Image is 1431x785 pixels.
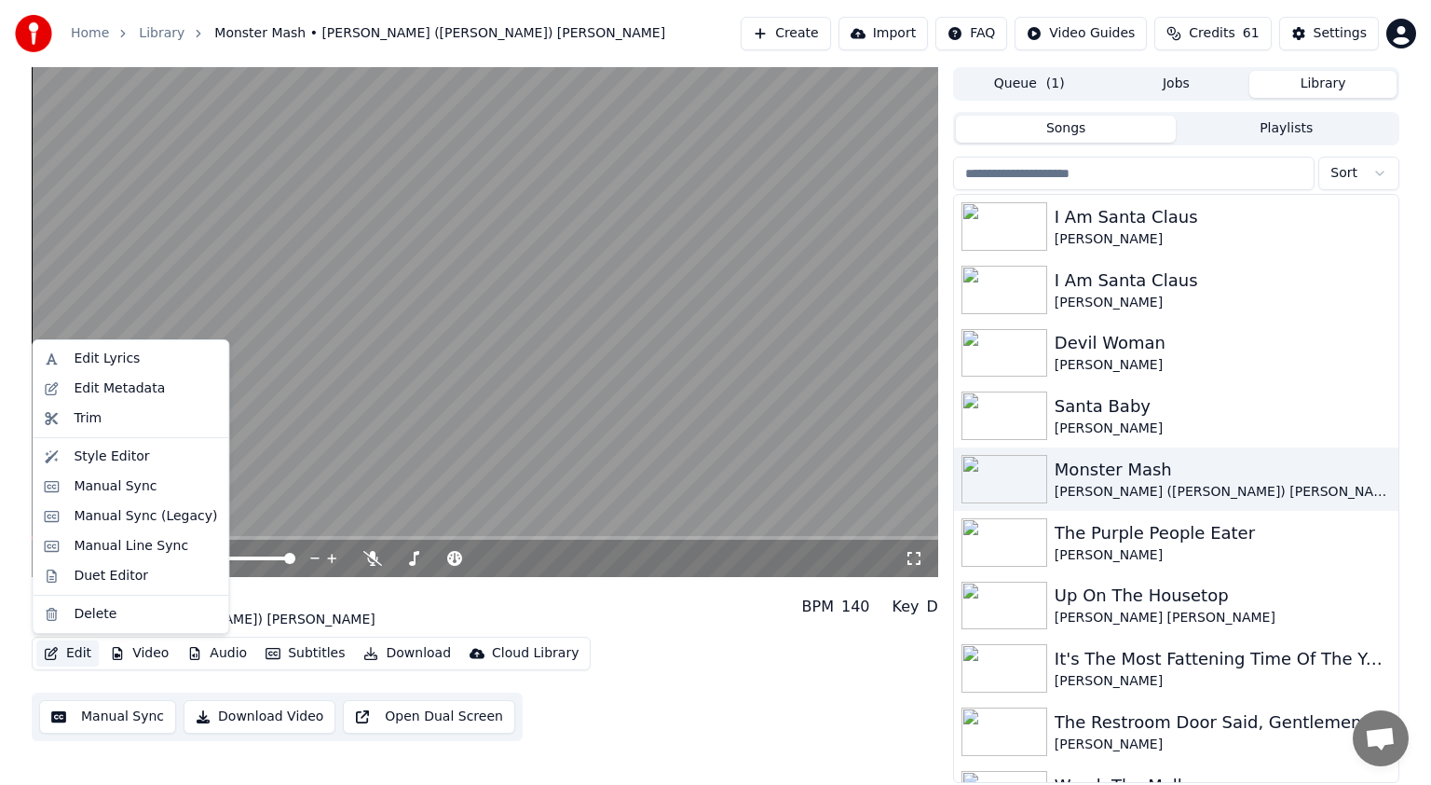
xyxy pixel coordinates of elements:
[1055,520,1391,546] div: The Purple People Eater
[356,640,458,667] button: Download
[102,640,176,667] button: Video
[1015,17,1147,50] button: Video Guides
[956,71,1103,98] button: Queue
[1154,17,1271,50] button: Credits61
[74,409,102,428] div: Trim
[1055,736,1391,754] div: [PERSON_NAME]
[74,537,188,556] div: Manual Line Sync
[1249,71,1397,98] button: Library
[1055,420,1391,438] div: [PERSON_NAME]
[1330,164,1357,183] span: Sort
[838,17,928,50] button: Import
[1055,609,1391,627] div: [PERSON_NAME] [PERSON_NAME]
[1055,204,1391,230] div: I Am Santa Claus
[74,379,165,398] div: Edit Metadata
[1055,546,1391,565] div: [PERSON_NAME]
[74,350,140,368] div: Edit Lyrics
[74,605,116,624] div: Delete
[1046,75,1065,93] span: ( 1 )
[180,640,254,667] button: Audio
[71,24,665,43] nav: breadcrumb
[343,700,515,734] button: Open Dual Screen
[15,15,52,52] img: youka
[184,700,335,734] button: Download Video
[139,24,184,43] a: Library
[492,644,579,663] div: Cloud Library
[1103,71,1250,98] button: Jobs
[741,17,831,50] button: Create
[1279,17,1379,50] button: Settings
[1243,24,1260,43] span: 61
[1055,294,1391,312] div: [PERSON_NAME]
[1353,710,1409,766] div: Open chat
[214,24,665,43] span: Monster Mash • [PERSON_NAME] ([PERSON_NAME]) [PERSON_NAME]
[74,567,148,585] div: Duet Editor
[39,700,176,734] button: Manual Sync
[1055,709,1391,736] div: The Restroom Door Said, Gentlemen
[1055,330,1391,356] div: Devil Woman
[1055,230,1391,249] div: [PERSON_NAME]
[1055,268,1391,294] div: I Am Santa Claus
[1189,24,1234,43] span: Credits
[927,596,938,618] div: D
[74,448,149,466] div: Style Editor
[893,596,920,618] div: Key
[841,596,870,618] div: 140
[956,116,1177,143] button: Songs
[1055,393,1391,420] div: Santa Baby
[1055,457,1391,483] div: Monster Mash
[1055,583,1391,609] div: Up On The Housetop
[1055,672,1391,691] div: [PERSON_NAME]
[935,17,1007,50] button: FAQ
[258,640,352,667] button: Subtitles
[36,640,99,667] button: Edit
[1055,646,1391,672] div: It's The Most Fattening Time Of The Year
[1314,24,1367,43] div: Settings
[74,477,157,496] div: Manual Sync
[74,507,217,526] div: Manual Sync (Legacy)
[71,24,109,43] a: Home
[1176,116,1397,143] button: Playlists
[1055,356,1391,375] div: [PERSON_NAME]
[802,596,834,618] div: BPM
[1055,483,1391,502] div: [PERSON_NAME] ([PERSON_NAME]) [PERSON_NAME]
